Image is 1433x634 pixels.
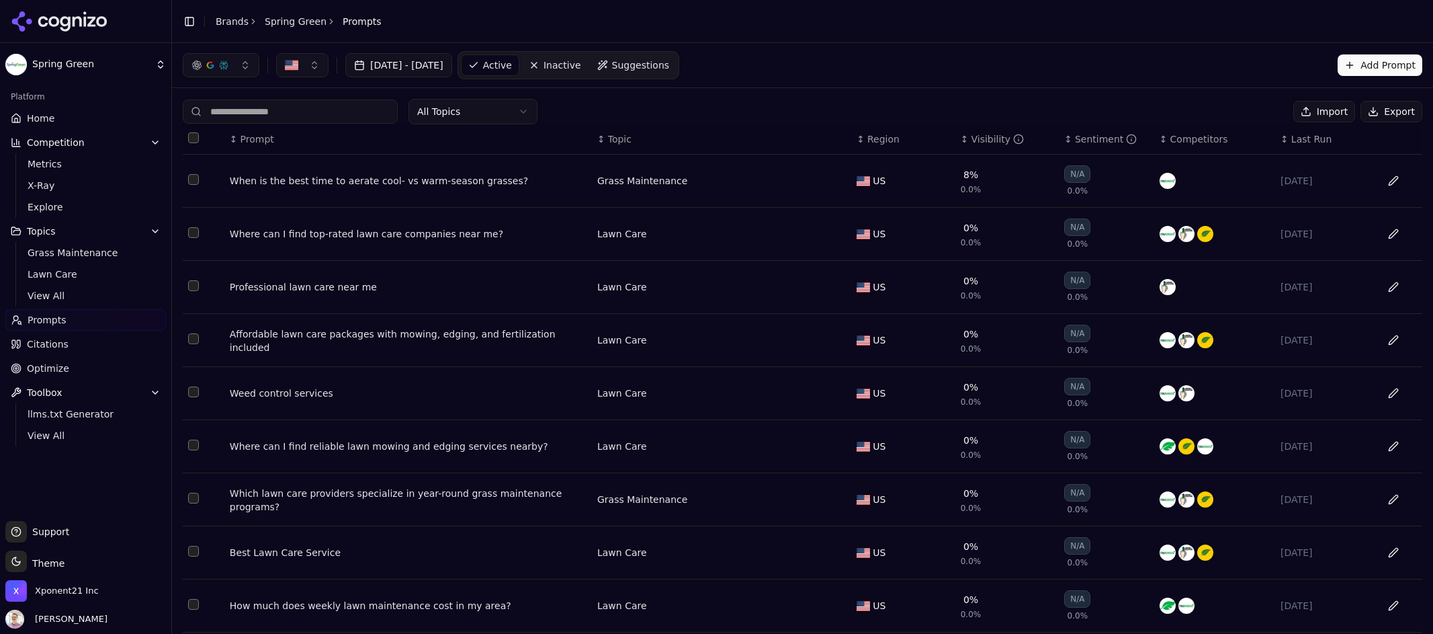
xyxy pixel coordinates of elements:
[1197,438,1213,454] img: trugreen
[27,112,54,125] span: Home
[1064,132,1149,146] div: ↕Sentiment
[1160,279,1176,295] img: lawn doctor
[873,333,885,347] span: US
[35,585,99,597] span: Xponent21 Inc
[22,198,150,216] a: Explore
[5,610,24,629] img: Kiryako Sharikas
[230,487,587,514] a: Which lawn care providers specialize in year-round grass maintenance programs?
[230,599,587,612] div: How much does weekly lawn maintenance cost in my area?
[597,280,647,294] a: Lawn Care
[597,227,647,241] a: Lawn Care
[230,132,587,146] div: ↕Prompt
[1280,493,1365,506] div: [DATE]
[971,132,1024,146] div: Visibility
[857,282,870,292] img: US flag
[867,132,900,146] span: Region
[27,386,62,399] span: Toolbox
[345,53,452,77] button: [DATE] - [DATE]
[1064,272,1090,289] div: N/A
[857,229,870,239] img: US flag
[1338,54,1422,76] button: Add Prompt
[5,382,166,403] button: Toolbox
[597,387,647,400] a: Lawn Care
[1059,124,1154,155] th: sentiment
[188,546,199,557] button: Select row 8
[1383,223,1404,245] button: Edit in sheet
[961,503,982,514] span: 0.0%
[216,16,249,27] a: Brands
[873,493,885,506] span: US
[230,440,587,453] div: Where can I find reliable lawn mowing and edging services nearby?
[857,601,870,611] img: US flag
[1383,436,1404,457] button: Edit in sheet
[188,493,199,504] button: Select row 7
[28,246,144,260] span: Grass Maintenance
[230,387,587,400] a: Weed control services
[1280,333,1365,347] div: [DATE]
[230,327,587,354] a: Affordable lawn care packages with mowing, edging, and fertilization included
[27,558,64,569] span: Theme
[230,280,587,294] a: Professional lawn care near me
[857,389,870,399] img: US flag
[5,54,27,75] img: Spring Green
[1178,385,1195,401] img: lawn doctor
[1154,124,1275,155] th: Competitors
[22,155,150,173] a: Metrics
[597,599,647,612] a: Lawn Care
[963,540,978,553] div: 0%
[28,157,144,171] span: Metrics
[188,174,199,185] button: Select row 1
[857,495,870,505] img: US flag
[32,58,150,71] span: Spring Green
[1387,568,1420,600] iframe: Intercom live chat
[461,54,519,76] a: Active
[597,333,647,347] div: Lawn Care
[1064,165,1090,183] div: N/A
[5,108,166,129] a: Home
[597,132,846,146] div: ↕Topic
[28,313,67,327] span: Prompts
[1197,226,1213,242] img: the grounds guys
[1068,557,1088,568] span: 0.0%
[1160,598,1176,614] img: lawnguru
[963,487,978,500] div: 0%
[188,280,199,291] button: Select row 3
[873,440,885,453] span: US
[955,124,1059,155] th: brandMentionRate
[1178,545,1195,561] img: lawn doctor
[1280,546,1365,559] div: [DATE]
[1383,170,1404,192] button: Edit in sheet
[5,610,107,629] button: Open user button
[961,290,982,301] span: 0.0%
[1064,484,1090,502] div: N/A
[1275,124,1371,155] th: Last Run
[1160,491,1176,508] img: trugreen
[961,397,982,407] span: 0.0%
[188,227,199,238] button: Select row 2
[597,440,647,453] a: Lawn Care
[1360,101,1422,122] button: Export
[1197,491,1213,508] img: the grounds guys
[1075,132,1137,146] div: Sentiment
[963,434,978,447] div: 0%
[857,176,870,186] img: US flag
[30,613,107,625] span: [PERSON_NAME]
[1160,438,1176,454] img: lawnguru
[597,493,687,506] a: Grass Maintenance
[1280,132,1365,146] div: ↕Last Run
[5,221,166,242] button: Topics
[1383,489,1404,510] button: Edit in sheet
[22,176,150,195] a: X-Ray
[873,546,885,559] span: US
[230,174,587,188] a: When is the best time to aerate cool- vs warm-season grasses?
[1064,590,1090,608] div: N/A
[873,227,885,241] span: US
